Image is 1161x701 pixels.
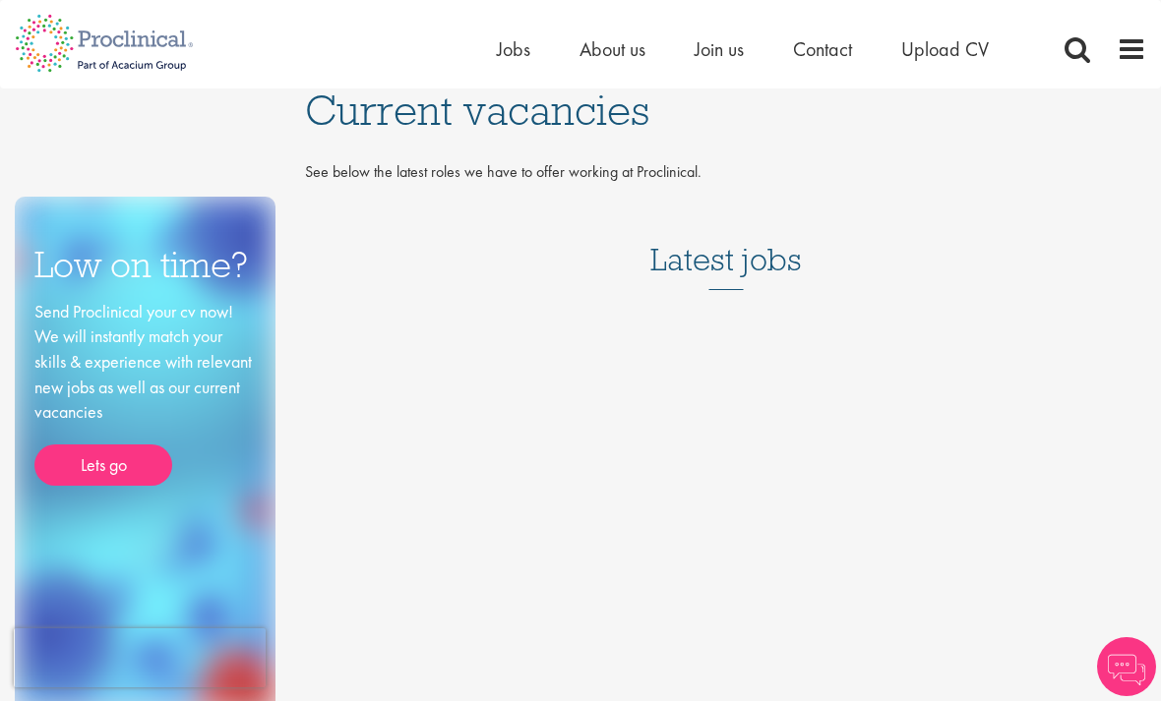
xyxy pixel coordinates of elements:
[650,194,802,290] h3: Latest jobs
[580,36,645,62] a: About us
[305,161,1146,184] p: See below the latest roles we have to offer working at Proclinical.
[14,628,266,687] iframe: reCAPTCHA
[695,36,744,62] a: Join us
[901,36,989,62] a: Upload CV
[34,299,256,486] div: Send Proclinical your cv now! We will instantly match your skills & experience with relevant new ...
[305,84,649,137] span: Current vacancies
[793,36,852,62] a: Contact
[497,36,530,62] a: Jobs
[34,246,256,284] h3: Low on time?
[34,444,172,486] a: Lets go
[1097,637,1156,696] img: Chatbot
